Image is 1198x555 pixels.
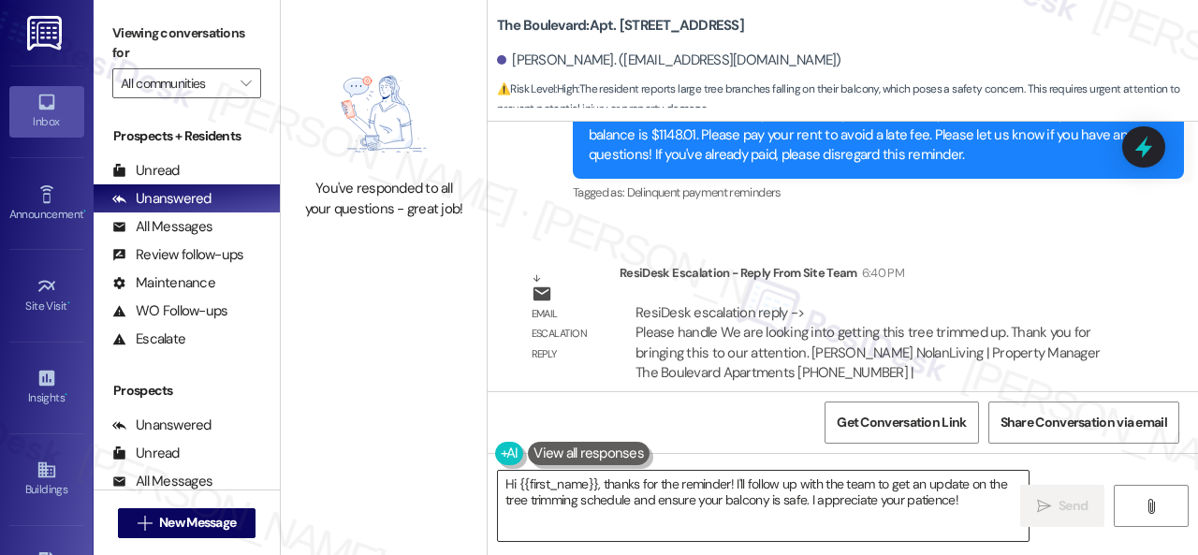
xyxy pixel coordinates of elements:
[988,402,1179,444] button: Share Conversation via email
[94,126,280,146] div: Prospects + Residents
[27,16,66,51] img: ResiDesk Logo
[112,161,180,181] div: Unread
[589,105,1154,165] div: Hi [PERSON_NAME], how are you? A friendly reminder that your rent is due and your current balance...
[497,80,1198,120] span: : The resident reports large tree branches falling on their balcony, which poses a safety concern...
[573,179,1184,206] div: Tagged as:
[112,444,180,463] div: Unread
[159,513,236,533] span: New Message
[498,471,1029,541] textarea: Hi {{first_name}}, thanks for the reminder! I'll follow up with the team to get an update on the ...
[497,51,841,70] div: [PERSON_NAME]. ([EMAIL_ADDRESS][DOMAIN_NAME])
[112,273,215,293] div: Maintenance
[1059,496,1088,516] span: Send
[112,301,227,321] div: WO Follow-ups
[112,19,261,68] label: Viewing conversations for
[112,189,212,209] div: Unanswered
[112,416,212,435] div: Unanswered
[9,454,84,504] a: Buildings
[241,76,251,91] i: 
[1144,499,1158,514] i: 
[112,217,212,237] div: All Messages
[65,388,67,402] span: •
[857,263,904,283] div: 6:40 PM
[121,68,231,98] input: All communities
[1020,485,1104,527] button: Send
[112,245,243,265] div: Review follow-ups
[310,59,458,170] img: empty-state
[837,413,966,432] span: Get Conversation Link
[301,179,466,219] div: You've responded to all your questions - great job!
[627,184,782,200] span: Delinquent payment reminders
[112,329,185,349] div: Escalate
[118,508,256,538] button: New Message
[9,86,84,137] a: Inbox
[497,16,744,36] b: The Boulevard: Apt. [STREET_ADDRESS]
[532,304,605,364] div: Email escalation reply
[1037,499,1051,514] i: 
[9,362,84,413] a: Insights •
[825,402,978,444] button: Get Conversation Link
[67,297,70,310] span: •
[497,81,577,96] strong: ⚠️ Risk Level: High
[620,263,1127,289] div: ResiDesk Escalation - Reply From Site Team
[1001,413,1167,432] span: Share Conversation via email
[83,205,86,218] span: •
[9,270,84,321] a: Site Visit •
[636,303,1100,382] div: ResiDesk escalation reply -> Please handle We are looking into getting this tree trimmed up. Than...
[94,381,280,401] div: Prospects
[112,472,212,491] div: All Messages
[138,516,152,531] i: 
